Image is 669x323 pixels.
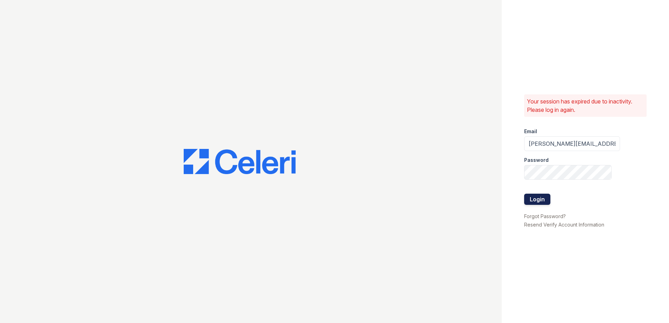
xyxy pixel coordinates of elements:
[524,194,550,205] button: Login
[524,128,537,135] label: Email
[524,213,566,219] a: Forgot Password?
[184,149,296,174] img: CE_Logo_Blue-a8612792a0a2168367f1c8372b55b34899dd931a85d93a1a3d3e32e68fde9ad4.png
[527,97,644,114] p: Your session has expired due to inactivity. Please log in again.
[524,157,549,164] label: Password
[524,222,604,228] a: Resend Verify Account Information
